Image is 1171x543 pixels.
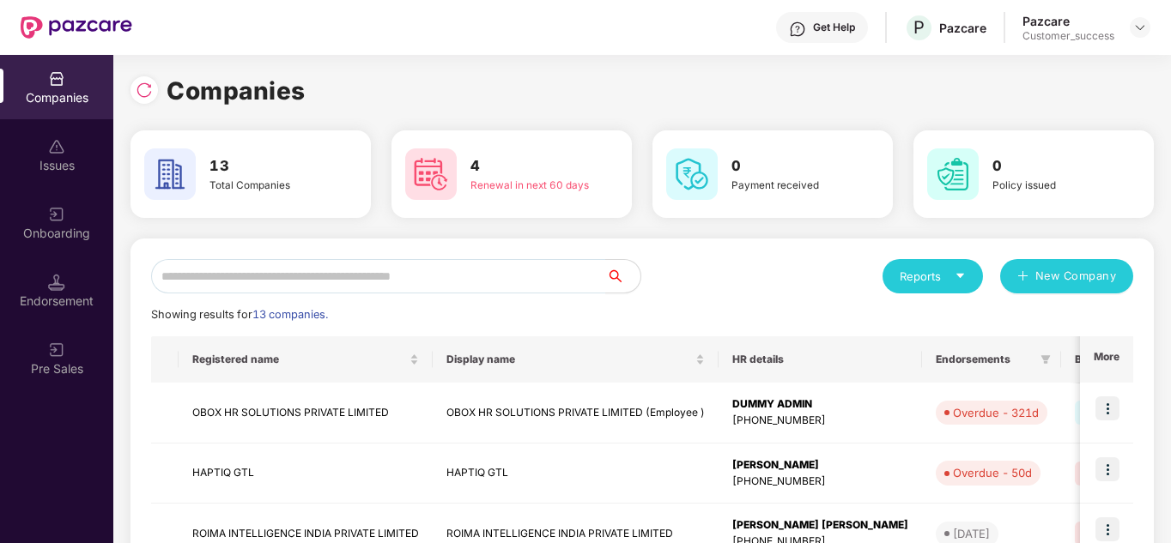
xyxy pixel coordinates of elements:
[151,308,328,321] span: Showing results for
[433,383,719,443] td: OBOX HR SOLUTIONS PRIVATE LIMITED (Employee )
[179,336,433,383] th: Registered name
[48,206,65,223] img: svg+xml;base64,PHN2ZyB3aWR0aD0iMjAiIGhlaWdodD0iMjAiIHZpZXdCb3g9IjAgMCAyMCAyMCIgZmlsbD0ibm9uZSIgeG...
[605,259,641,293] button: search
[913,17,925,38] span: P
[732,474,908,490] div: [PHONE_NUMBER]
[1022,29,1114,43] div: Customer_success
[433,443,719,504] td: HAPTIQ GTL
[789,21,806,38] img: svg+xml;base64,PHN2ZyBpZD0iSGVscC0zMngzMiIgeG1sbnM9Imh0dHA6Ly93d3cudzMub3JnLzIwMDAvc3ZnIiB3aWR0aD...
[927,148,979,200] img: svg+xml;base64,PHN2ZyB4bWxucz0iaHR0cDovL3d3dy53My5vcmcvMjAwMC9zdmciIHdpZHRoPSI2MCIgaGVpZ2h0PSI2MC...
[179,383,433,443] td: OBOX HR SOLUTIONS PRIVATE LIMITED
[405,148,457,200] img: svg+xml;base64,PHN2ZyB4bWxucz0iaHR0cDovL3d3dy53My5vcmcvMjAwMC9zdmciIHdpZHRoPSI2MCIgaGVpZ2h0PSI2MC...
[1095,517,1119,541] img: icon
[719,336,922,383] th: HR details
[1017,270,1028,284] span: plus
[179,443,433,504] td: HAPTIQ GTL
[992,155,1111,178] h3: 0
[605,269,640,283] span: search
[953,464,1032,481] div: Overdue - 50d
[48,341,65,359] img: svg+xml;base64,PHN2ZyB3aWR0aD0iMjAiIGhlaWdodD0iMjAiIHZpZXdCb3g9IjAgMCAyMCAyMCIgZmlsbD0ibm9uZSIgeG...
[1095,457,1119,481] img: icon
[209,155,328,178] h3: 13
[48,138,65,155] img: svg+xml;base64,PHN2ZyBpZD0iSXNzdWVzX2Rpc2FibGVkIiB4bWxucz0iaHR0cDovL3d3dy53My5vcmcvMjAwMC9zdmciIH...
[1075,462,1118,486] span: GTL
[252,308,328,321] span: 13 companies.
[1041,354,1051,365] span: filter
[1035,268,1117,285] span: New Company
[732,457,908,474] div: [PERSON_NAME]
[209,178,328,193] div: Total Companies
[470,178,589,193] div: Renewal in next 60 days
[446,353,692,366] span: Display name
[953,404,1039,421] div: Overdue - 321d
[21,16,132,39] img: New Pazcare Logo
[48,274,65,291] img: svg+xml;base64,PHN2ZyB3aWR0aD0iMTQuNSIgaGVpZ2h0PSIxNC41IiB2aWV3Qm94PSIwIDAgMTYgMTYiIGZpbGw9Im5vbm...
[144,148,196,200] img: svg+xml;base64,PHN2ZyB4bWxucz0iaHR0cDovL3d3dy53My5vcmcvMjAwMC9zdmciIHdpZHRoPSI2MCIgaGVpZ2h0PSI2MC...
[470,155,589,178] h3: 4
[992,178,1111,193] div: Policy issued
[1075,401,1124,425] span: GMC
[732,517,908,534] div: [PERSON_NAME] [PERSON_NAME]
[1133,21,1147,34] img: svg+xml;base64,PHN2ZyBpZD0iRHJvcGRvd24tMzJ4MzIiIHhtbG5zPSJodHRwOi8vd3d3LnczLm9yZy8yMDAwL3N2ZyIgd2...
[666,148,718,200] img: svg+xml;base64,PHN2ZyB4bWxucz0iaHR0cDovL3d3dy53My5vcmcvMjAwMC9zdmciIHdpZHRoPSI2MCIgaGVpZ2h0PSI2MC...
[936,353,1034,366] span: Endorsements
[1095,396,1119,420] img: icon
[1080,336,1133,383] th: More
[953,525,990,542] div: [DATE]
[732,413,908,429] div: [PHONE_NUMBER]
[813,21,855,34] div: Get Help
[955,270,966,281] span: caret-down
[167,72,306,110] h1: Companies
[731,155,850,178] h3: 0
[732,396,908,413] div: DUMMY ADMIN
[136,81,153,99] img: svg+xml;base64,PHN2ZyBpZD0iUmVsb2FkLTMyeDMyIiB4bWxucz0iaHR0cDovL3d3dy53My5vcmcvMjAwMC9zdmciIHdpZH...
[900,268,966,285] div: Reports
[1037,349,1054,370] span: filter
[192,353,406,366] span: Registered name
[939,20,986,36] div: Pazcare
[48,70,65,87] img: svg+xml;base64,PHN2ZyBpZD0iQ29tcGFuaWVzIiB4bWxucz0iaHR0cDovL3d3dy53My5vcmcvMjAwMC9zdmciIHdpZHRoPS...
[731,178,850,193] div: Payment received
[1022,13,1114,29] div: Pazcare
[433,336,719,383] th: Display name
[1000,259,1133,293] button: plusNew Company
